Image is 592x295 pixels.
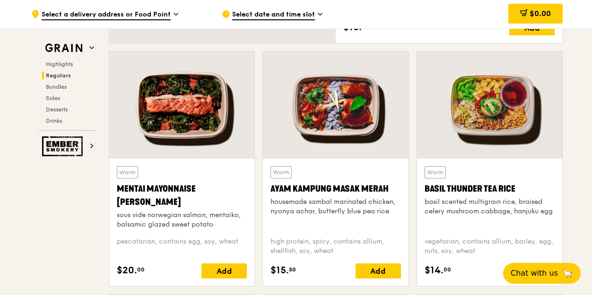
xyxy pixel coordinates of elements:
[42,40,86,57] img: Grain web logo
[137,266,145,273] span: 00
[270,197,400,216] div: housemade sambal marinated chicken, nyonya achar, butterfly blue pea rice
[42,10,171,20] span: Select a delivery address or Food Point
[270,263,289,278] span: $15.
[425,197,555,216] div: basil scented multigrain rice, braised celery mushroom cabbage, hanjuku egg
[46,61,73,67] span: Highlights
[270,182,400,195] div: Ayam Kampung Masak Merah
[425,237,555,256] div: vegetarian, contains allium, barley, egg, nuts, soy, wheat
[201,263,247,278] div: Add
[117,211,247,229] div: sous vide norwegian salmon, mentaiko, balsamic glazed sweet potato
[117,166,138,178] div: Warm
[270,166,292,178] div: Warm
[46,106,68,113] span: Desserts
[117,182,247,209] div: Mentai Mayonnaise [PERSON_NAME]
[46,118,62,124] span: Drinks
[425,263,444,278] span: $14.
[270,237,400,256] div: high protein, spicy, contains allium, shellfish, soy, wheat
[46,84,67,90] span: Bundles
[117,263,137,278] span: $20.
[46,95,60,101] span: Sides
[42,136,86,156] img: Ember Smokery web logo
[530,9,551,18] span: $0.00
[425,182,555,195] div: Basil Thunder Tea Rice
[232,10,315,20] span: Select date and time slot
[511,268,558,279] span: Chat with us
[289,266,296,273] span: 50
[46,72,71,79] span: Regulars
[425,166,446,178] div: Warm
[503,263,581,284] button: Chat with us🦙
[509,20,555,35] div: Add
[562,268,573,279] span: 🦙
[444,266,451,273] span: 00
[356,263,401,278] div: Add
[117,237,247,256] div: pescatarian, contains egg, soy, wheat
